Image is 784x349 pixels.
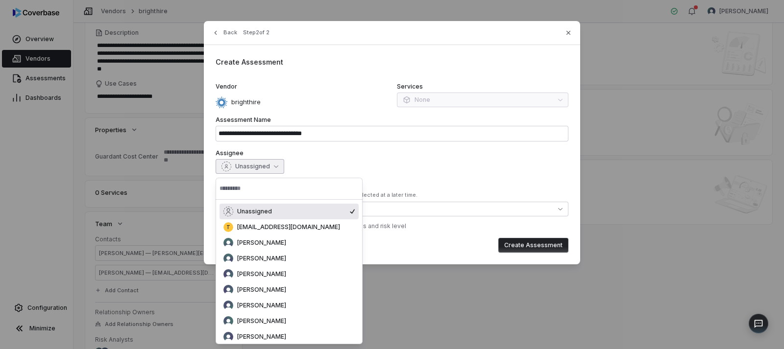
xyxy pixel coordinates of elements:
span: Unassigned [237,208,272,215]
div: ✓ Auto-selected 3 control set s based on vendor tags and risk level [216,222,568,230]
label: Services [397,83,568,91]
span: [PERSON_NAME] [237,270,286,278]
img: Alexander Rogg avatar [223,254,233,263]
label: Control Sets [216,182,568,189]
img: Ambar Modh avatar [223,332,233,342]
img: Alexey Goncharov avatar [223,269,233,279]
span: t [223,222,233,232]
label: Assignee [216,149,568,157]
span: [PERSON_NAME] [237,302,286,309]
span: [PERSON_NAME] [237,317,286,325]
span: Step 2 of 2 [243,29,269,36]
span: Unassigned [235,163,270,170]
label: Assessment Name [216,116,568,124]
span: [PERSON_NAME] [237,239,286,247]
p: brighthire [227,97,261,107]
span: [PERSON_NAME] [237,255,286,262]
img: Amar Das avatar [223,316,233,326]
span: [PERSON_NAME] [237,333,286,341]
img: Alexey Goncharov avatar [223,285,233,295]
button: Back [209,24,240,42]
span: [PERSON_NAME] [237,286,286,294]
img: Alfonso Serrano avatar [223,301,233,310]
button: Create Assessment [498,238,568,253]
span: Create Assessment [216,58,283,66]
span: Vendor [216,83,237,91]
img: Alex Bickell avatar [223,238,233,248]
div: At least one control set is required, but this can be selected at a later time. [216,191,568,199]
span: [EMAIL_ADDRESS][DOMAIN_NAME] [237,223,340,231]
